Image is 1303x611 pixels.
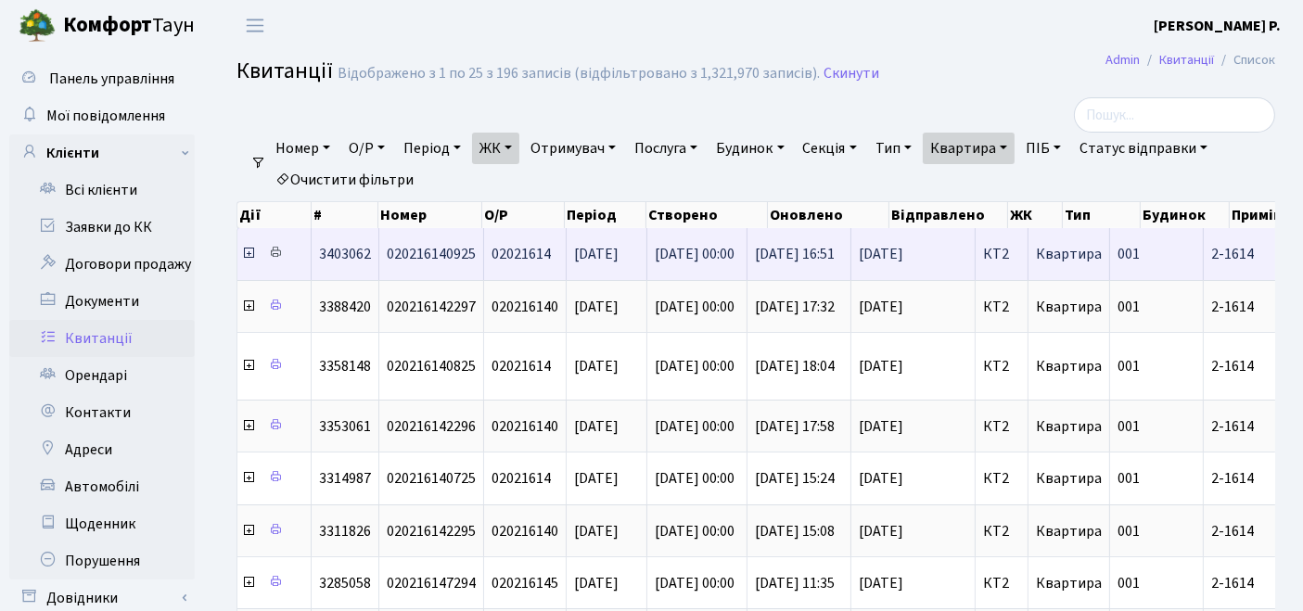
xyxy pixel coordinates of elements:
a: Контакти [9,394,195,431]
li: Список [1214,50,1275,70]
span: КТ2 [983,524,1020,539]
span: Квартира [1036,468,1102,489]
a: Admin [1105,50,1140,70]
span: Квартира [1036,356,1102,376]
a: Квитанції [1159,50,1214,70]
span: [DATE] [859,576,967,591]
a: Щоденник [9,505,195,542]
span: 020216140725 [387,468,476,489]
th: Відправлено [889,202,1007,228]
span: КТ2 [983,247,1020,261]
th: Тип [1063,202,1141,228]
span: [DATE] 17:58 [755,416,835,437]
th: О/Р [482,202,564,228]
span: 3403062 [319,244,371,264]
img: logo.png [19,7,56,45]
span: [DATE] 15:08 [755,521,835,541]
span: 001 [1118,573,1140,593]
span: Квартира [1036,244,1102,264]
a: [PERSON_NAME] Р. [1154,15,1281,37]
a: Панель управління [9,60,195,97]
a: О/Р [341,133,392,164]
span: [DATE] [574,244,619,264]
span: 3388420 [319,297,371,317]
span: [DATE] [859,419,967,434]
a: Мої повідомлення [9,97,195,134]
span: [DATE] [574,468,619,489]
b: Комфорт [63,10,152,40]
span: КТ2 [983,471,1020,486]
span: [DATE] 17:32 [755,297,835,317]
span: Квартира [1036,521,1102,541]
span: [DATE] 11:35 [755,573,835,593]
a: ЖК [472,133,519,164]
span: 020216142296 [387,416,476,437]
span: [DATE] [574,297,619,317]
a: Скинути [824,65,879,83]
span: [DATE] 00:00 [655,244,735,264]
span: 020216147294 [387,573,476,593]
span: [DATE] 00:00 [655,521,735,541]
a: ПІБ [1018,133,1068,164]
span: 001 [1118,416,1140,437]
a: Очистити фільтри [268,164,421,196]
span: 3311826 [319,521,371,541]
span: [DATE] 00:00 [655,356,735,376]
span: [DATE] 00:00 [655,297,735,317]
a: Отримувач [523,133,623,164]
span: [DATE] [859,299,967,314]
a: Заявки до КК [9,209,195,246]
a: Документи [9,283,195,320]
a: Клієнти [9,134,195,172]
div: Відображено з 1 по 25 з 196 записів (відфільтровано з 1,321,970 записів). [338,65,820,83]
span: [DATE] 18:04 [755,356,835,376]
span: 001 [1118,244,1140,264]
span: Таун [63,10,195,42]
span: 020216142295 [387,521,476,541]
span: 020216145 [492,573,558,593]
th: Номер [378,202,482,228]
span: 001 [1118,468,1140,489]
a: Порушення [9,542,195,579]
span: 001 [1118,356,1140,376]
span: [DATE] [574,416,619,437]
a: Послуга [627,133,705,164]
span: Квартира [1036,416,1102,437]
input: Пошук... [1074,97,1275,133]
a: Квитанції [9,320,195,357]
span: 3314987 [319,468,371,489]
span: [DATE] [859,471,967,486]
th: # [312,202,378,228]
th: Будинок [1141,202,1230,228]
a: Тип [868,133,919,164]
span: 020216140 [492,297,558,317]
a: Всі клієнти [9,172,195,209]
a: Квартира [923,133,1015,164]
span: 3285058 [319,573,371,593]
span: [DATE] [859,247,967,261]
span: [DATE] [859,359,967,374]
span: Квартира [1036,573,1102,593]
a: Будинок [709,133,791,164]
span: [DATE] 00:00 [655,416,735,437]
span: [DATE] [859,524,967,539]
a: Адреси [9,431,195,468]
span: Квартира [1036,297,1102,317]
span: [DATE] 00:00 [655,468,735,489]
span: КТ2 [983,419,1020,434]
a: Секція [796,133,864,164]
span: КТ2 [983,299,1020,314]
span: 02021614 [492,244,551,264]
span: 020216140925 [387,244,476,264]
span: 02021614 [492,468,551,489]
span: [DATE] [574,521,619,541]
span: [DATE] [574,356,619,376]
a: Орендарі [9,357,195,394]
button: Переключити навігацію [232,10,278,41]
span: [DATE] 16:51 [755,244,835,264]
b: [PERSON_NAME] Р. [1154,16,1281,36]
th: Створено [646,202,768,228]
span: Панель управління [49,69,174,89]
th: Оновлено [768,202,889,228]
span: [DATE] 15:24 [755,468,835,489]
